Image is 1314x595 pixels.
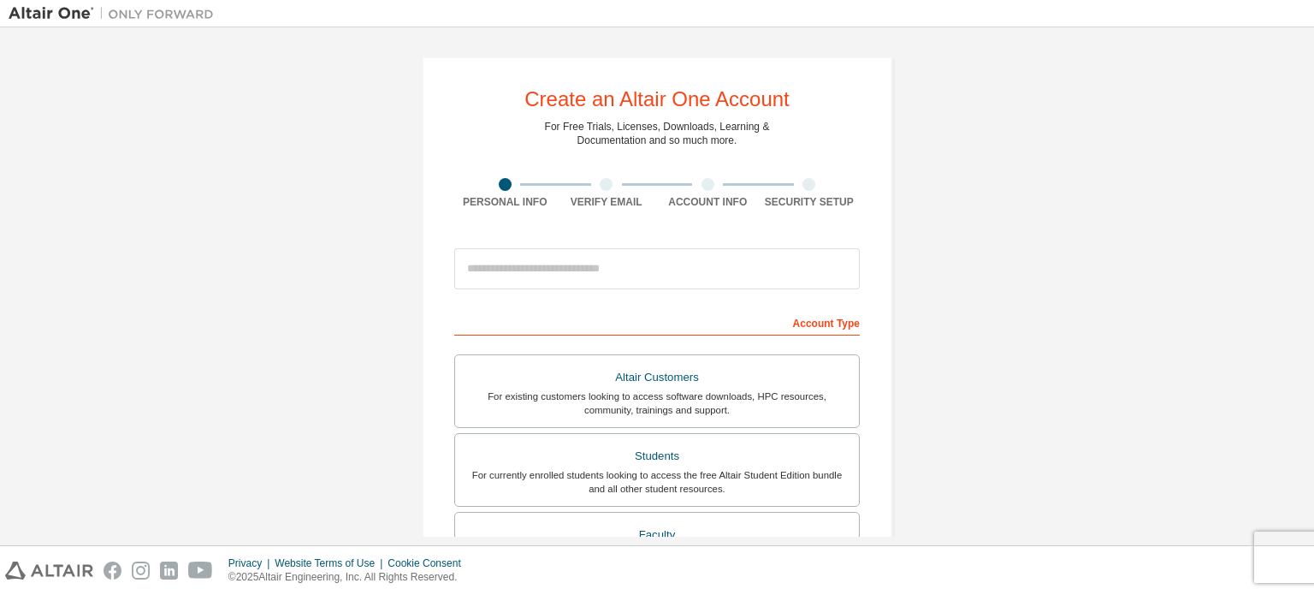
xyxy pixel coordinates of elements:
div: Create an Altair One Account [524,89,790,110]
div: Account Type [454,308,860,336]
img: linkedin.svg [160,562,178,580]
img: Altair One [9,5,222,22]
div: Website Terms of Use [275,556,388,570]
img: instagram.svg [132,562,150,580]
div: Faculty [465,523,849,547]
div: Verify Email [556,195,658,209]
div: Account Info [657,195,759,209]
p: © 2025 Altair Engineering, Inc. All Rights Reserved. [228,570,471,585]
div: Security Setup [759,195,861,209]
img: altair_logo.svg [5,562,93,580]
img: facebook.svg [104,562,121,580]
div: For Free Trials, Licenses, Downloads, Learning & Documentation and so much more. [545,120,770,147]
div: Altair Customers [465,366,849,390]
div: Students [465,444,849,468]
div: Cookie Consent [388,556,471,570]
img: youtube.svg [188,562,213,580]
div: Personal Info [454,195,556,209]
div: For currently enrolled students looking to access the free Altair Student Edition bundle and all ... [465,468,849,496]
div: For existing customers looking to access software downloads, HPC resources, community, trainings ... [465,390,849,417]
div: Privacy [228,556,275,570]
